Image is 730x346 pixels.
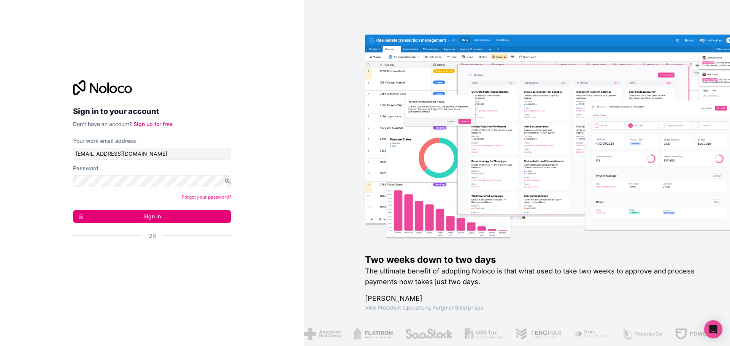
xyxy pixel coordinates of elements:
img: /assets/gbstax-C-GtDUiK.png [463,328,501,340]
span: Don't have an account? [73,121,132,127]
img: /assets/saastock-C6Zbiodz.png [403,328,451,340]
img: /assets/fiera-fwj2N5v4.png [572,328,608,340]
img: /assets/american-red-cross-BAupjrZR.png [302,328,339,340]
h1: [PERSON_NAME] [365,293,706,304]
h2: Sign in to your account [73,104,231,118]
input: Password [73,175,231,187]
a: Forgot your password? [182,194,231,200]
iframe: Sign in with Google Button [69,248,229,265]
img: /assets/fdworks-Bi04fVtw.png [673,328,717,340]
input: Email address [73,148,231,160]
h2: The ultimate benefit of adopting Noloco is that what used to take two weeks to approve and proces... [365,266,706,287]
img: /assets/phoenix-BREaitsQ.png [620,328,661,340]
img: /assets/flatiron-C8eUkumj.png [351,328,391,340]
a: Sign up for free [133,121,173,127]
h1: Vice President Operations , Fergmar Enterprises [365,304,706,311]
span: Or [148,232,156,240]
img: /assets/fergmar-CudnrXN5.png [513,328,560,340]
label: Your work email address [73,137,136,145]
div: Open Intercom Messenger [704,320,722,338]
h1: Two weeks down to two days [365,254,706,266]
button: Sign in [73,210,231,223]
label: Password [73,164,98,172]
